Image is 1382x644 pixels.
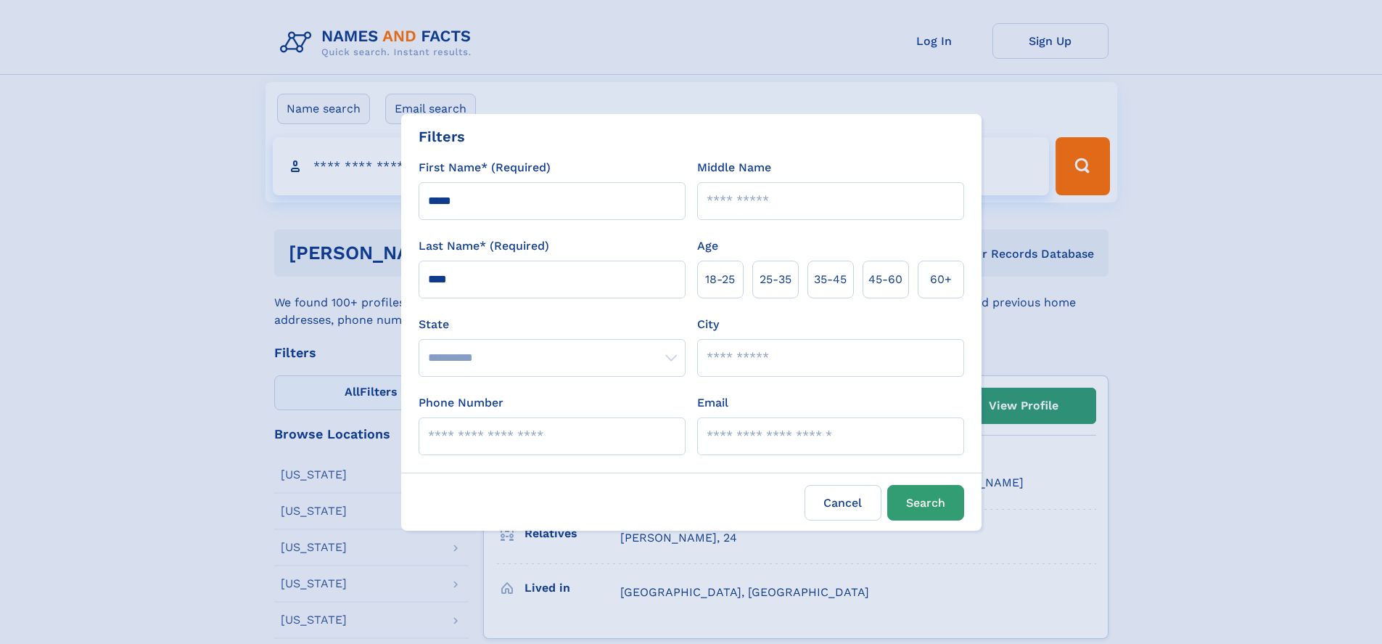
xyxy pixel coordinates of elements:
[697,394,728,412] label: Email
[697,159,771,176] label: Middle Name
[419,237,549,255] label: Last Name* (Required)
[805,485,881,521] label: Cancel
[419,394,503,412] label: Phone Number
[419,159,551,176] label: First Name* (Required)
[868,271,902,288] span: 45‑60
[419,126,465,147] div: Filters
[419,316,686,333] label: State
[887,485,964,521] button: Search
[705,271,735,288] span: 18‑25
[697,316,719,333] label: City
[697,237,718,255] label: Age
[814,271,847,288] span: 35‑45
[760,271,791,288] span: 25‑35
[930,271,952,288] span: 60+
